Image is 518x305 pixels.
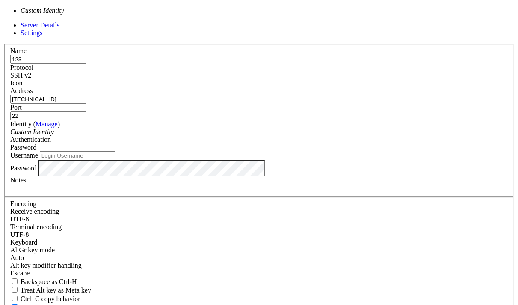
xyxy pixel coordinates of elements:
input: Port Number [10,111,86,120]
label: Ctrl-C copies if true, send ^C to host if false. Ctrl-Shift-C sends ^C to host if true, copies if... [10,295,80,302]
label: Encoding [10,200,36,207]
div: UTF-8 [10,231,508,239]
span: UTF-8 [10,215,29,223]
input: Login Username [40,151,115,160]
i: Custom Identity [10,128,54,135]
label: Username [10,152,38,159]
a: Settings [21,29,43,36]
label: Notes [10,176,26,184]
label: Whether the Alt key acts as a Meta key or as a distinct Alt key. [10,287,91,294]
label: Port [10,104,22,111]
label: Controls how the Alt key is handled. Escape: Send an ESC prefix. 8-Bit: Add 128 to the typed char... [10,262,82,269]
label: Keyboard [10,239,37,246]
span: Treat Alt key as Meta key [21,287,91,294]
div: UTF-8 [10,215,508,223]
i: Custom Identity [21,7,64,14]
label: The default terminal encoding. ISO-2022 enables character map translations (like graphics maps). ... [10,223,62,230]
input: Treat Alt key as Meta key [12,287,18,293]
div: Custom Identity [10,128,508,136]
div: Auto [10,254,508,262]
div: SSH v2 [10,72,508,79]
label: Authentication [10,136,51,143]
label: Icon [10,79,22,87]
span: Auto [10,254,24,261]
span: Ctrl+C copy behavior [21,295,80,302]
span: Password [10,144,36,151]
input: Backspace as Ctrl-H [12,278,18,284]
label: Password [10,164,36,171]
span: UTF-8 [10,231,29,238]
label: Protocol [10,64,33,71]
label: Name [10,47,27,54]
input: Ctrl+C copy behavior [12,296,18,301]
label: Set the expected encoding for data received from the host. If the encodings do not match, visual ... [10,208,59,215]
span: Escape [10,269,30,277]
label: Identity [10,120,60,128]
div: Password [10,144,508,151]
div: Escape [10,269,508,277]
input: Server Name [10,55,86,64]
span: ( ) [33,120,60,128]
label: Address [10,87,33,94]
label: If true, the backspace should send BS ('\x08', aka ^H). Otherwise the backspace key should send '... [10,278,77,285]
span: SSH v2 [10,72,31,79]
label: Set the expected encoding for data received from the host. If the encodings do not match, visual ... [10,246,55,254]
a: Manage [36,120,58,128]
input: Host Name or IP [10,95,86,104]
span: Backspace as Ctrl-H [21,278,77,285]
a: Server Details [21,21,59,29]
